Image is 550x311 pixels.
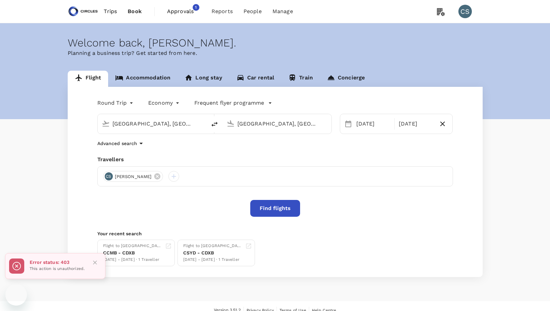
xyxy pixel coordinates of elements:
button: Close [90,257,100,268]
p: Frequent flyer programme [194,99,264,107]
span: Approvals [167,7,201,15]
a: Flight [68,71,108,87]
p: Your recent search [97,230,453,237]
button: Open [327,123,328,124]
div: Flight to [GEOGRAPHIC_DATA] [103,243,162,249]
span: Book [128,7,142,15]
div: [DATE] - [DATE] · 1 Traveller [103,256,162,263]
div: Travellers [97,155,453,164]
button: delete [206,116,223,132]
div: Round Trip [97,98,135,108]
a: Car rental [229,71,282,87]
div: [DATE] [354,117,393,131]
div: CCMB - CDXB [103,249,162,256]
div: [DATE] [396,117,435,131]
span: Reports [212,7,233,15]
span: People [244,7,262,15]
button: Open [202,123,203,124]
button: Find flights [250,200,300,217]
button: Frequent flyer programme [194,99,272,107]
input: Going to [237,118,317,129]
p: Advanced search [97,140,137,147]
a: Concierge [320,71,372,87]
span: Manage [272,7,293,15]
div: CS [105,172,113,180]
div: [DATE] - [DATE] · 1 Traveller [183,256,242,263]
div: CSYD - CDXB [183,249,242,256]
a: Long stay [177,71,229,87]
div: Flight to [GEOGRAPHIC_DATA] [183,243,242,249]
a: Train [281,71,320,87]
span: [PERSON_NAME] [111,173,156,180]
div: CS[PERSON_NAME] [103,171,163,182]
span: Trips [104,7,117,15]
a: Accommodation [108,71,177,87]
iframe: Button to launch messaging window [5,284,27,306]
p: Planning a business trip? Get started from here. [68,49,483,57]
div: Welcome back , [PERSON_NAME] . [68,37,483,49]
span: 1 [193,4,199,11]
div: Economy [148,98,181,108]
div: CS [458,5,472,18]
p: Error status: 403 [30,259,85,266]
img: Circles [68,4,99,19]
p: This action is unauthorized. [30,266,85,272]
button: Advanced search [97,139,145,147]
input: Depart from [112,118,192,129]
